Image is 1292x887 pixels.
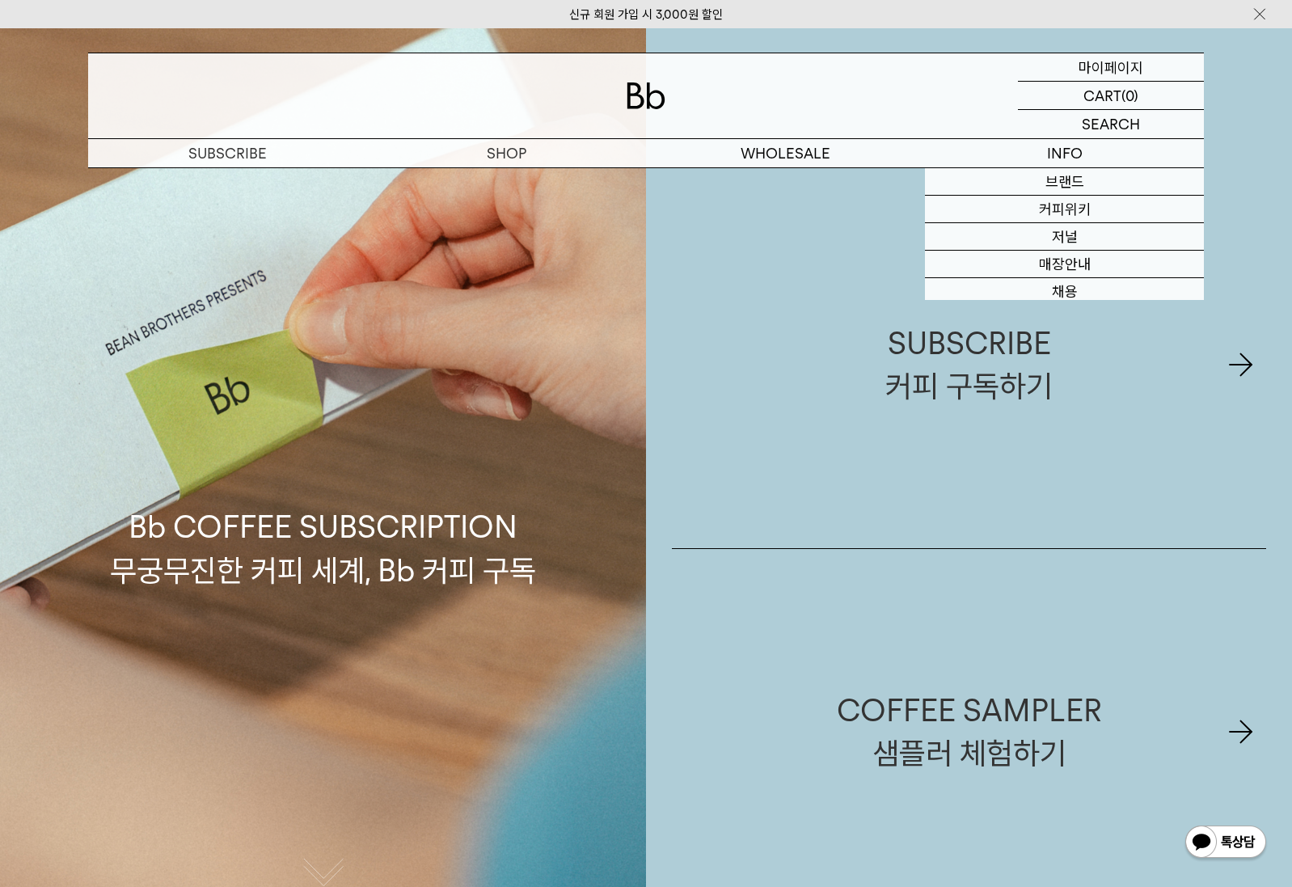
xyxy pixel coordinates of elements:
img: 로고 [627,82,665,109]
div: SUBSCRIBE 커피 구독하기 [885,322,1053,408]
p: Bb COFFEE SUBSCRIPTION 무궁무진한 커피 세계, Bb 커피 구독 [110,352,536,591]
p: INFO [925,139,1204,167]
p: WHOLESALE [646,139,925,167]
a: 커피위키 [925,196,1204,223]
a: SUBSCRIBE커피 구독하기 [672,182,1266,548]
a: 브랜드 [925,168,1204,196]
a: 저널 [925,223,1204,251]
a: 신규 회원 가입 시 3,000원 할인 [569,7,723,22]
p: SEARCH [1082,110,1140,138]
div: COFFEE SAMPLER 샘플러 체험하기 [837,689,1102,775]
a: SUBSCRIBE [88,139,367,167]
img: 카카오톡 채널 1:1 채팅 버튼 [1184,824,1268,863]
a: CART (0) [1018,82,1204,110]
a: 매장안내 [925,251,1204,278]
a: 마이페이지 [1018,53,1204,82]
p: CART [1083,82,1121,109]
a: SHOP [367,139,646,167]
p: (0) [1121,82,1138,109]
p: 마이페이지 [1079,53,1143,81]
a: 채용 [925,278,1204,306]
